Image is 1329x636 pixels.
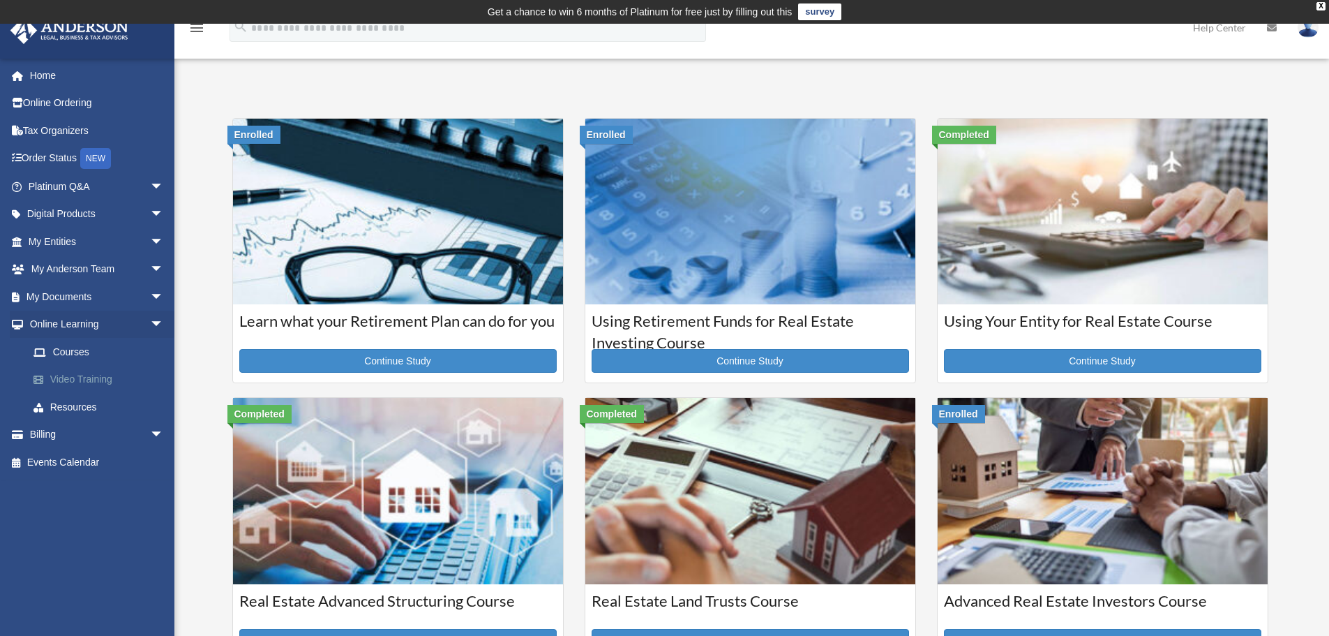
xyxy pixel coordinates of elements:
div: Enrolled [932,405,985,423]
a: My Entitiesarrow_drop_down [10,228,185,256]
a: Video Training [20,366,185,394]
i: menu [188,20,205,36]
span: arrow_drop_down [150,256,178,284]
a: Continue Study [592,349,909,373]
h3: Real Estate Land Trusts Course [592,591,909,626]
img: User Pic [1298,17,1319,38]
a: menu [188,24,205,36]
i: search [233,19,248,34]
h3: Learn what your Retirement Plan can do for you [239,311,557,346]
h3: Real Estate Advanced Structuring Course [239,591,557,626]
div: Enrolled [580,126,633,144]
img: Anderson Advisors Platinum Portal [6,17,133,44]
a: Home [10,61,185,89]
span: arrow_drop_down [150,311,178,339]
a: Online Ordering [10,89,185,117]
a: Continue Study [944,349,1261,373]
a: Order StatusNEW [10,145,185,173]
div: NEW [80,148,111,169]
h3: Using Retirement Funds for Real Estate Investing Course [592,311,909,346]
a: Events Calendar [10,448,185,476]
a: Platinum Q&Aarrow_drop_down [10,172,185,200]
a: Continue Study [239,349,557,373]
a: My Anderson Teamarrow_drop_down [10,256,185,283]
span: arrow_drop_down [150,228,178,256]
span: arrow_drop_down [150,200,178,229]
a: Courses [20,338,178,366]
div: Completed [932,126,996,144]
a: Digital Productsarrow_drop_down [10,200,185,228]
a: Billingarrow_drop_down [10,421,185,449]
h3: Advanced Real Estate Investors Course [944,591,1261,626]
a: Tax Organizers [10,117,185,145]
h3: Using Your Entity for Real Estate Course [944,311,1261,346]
a: Resources [20,393,185,421]
div: Enrolled [227,126,280,144]
a: survey [798,3,841,20]
div: Completed [580,405,644,423]
a: My Documentsarrow_drop_down [10,283,185,311]
span: arrow_drop_down [150,421,178,450]
div: Get a chance to win 6 months of Platinum for free just by filling out this [488,3,793,20]
span: arrow_drop_down [150,172,178,201]
span: arrow_drop_down [150,283,178,311]
div: close [1316,2,1326,10]
a: Online Learningarrow_drop_down [10,311,185,339]
div: Completed [227,405,292,423]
